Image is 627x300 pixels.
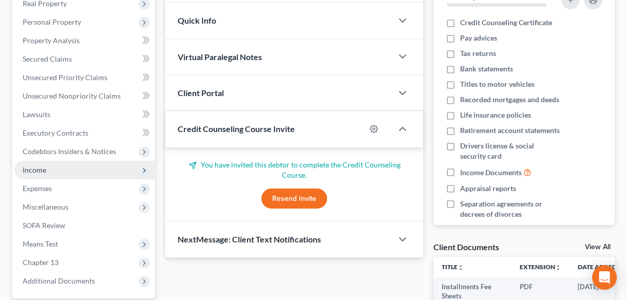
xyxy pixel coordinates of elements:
[178,15,216,25] span: Quick Info
[555,265,561,271] i: unfold_more
[460,199,561,219] span: Separation agreements or decrees of divorces
[178,124,295,134] span: Credit Counseling Course Invite
[460,167,522,178] span: Income Documents
[23,110,50,119] span: Lawsuits
[460,110,531,120] span: Life insurance policies
[458,265,464,271] i: unfold_more
[23,202,68,211] span: Miscellaneous
[178,52,262,62] span: Virtual Paralegal Notes
[460,141,561,161] span: Drivers license & social security card
[14,124,155,142] a: Executory Contracts
[261,189,327,209] button: Resend Invite
[14,31,155,50] a: Property Analysis
[460,183,516,194] span: Appraisal reports
[178,160,411,180] p: You have invited this debtor to complete the Credit Counseling Course.
[585,243,611,251] a: View All
[520,263,561,271] a: Extensionunfold_more
[14,50,155,68] a: Secured Claims
[592,265,617,290] div: Open Intercom Messenger
[23,147,116,156] span: Codebtors Insiders & Notices
[460,17,552,28] span: Credit Counseling Certificate
[23,239,58,248] span: Means Test
[460,48,496,59] span: Tax returns
[14,216,155,235] a: SOFA Review
[23,276,95,285] span: Additional Documents
[578,263,624,271] a: Date Added expand_more
[178,234,321,244] span: NextMessage: Client Text Notifications
[23,221,65,230] span: SOFA Review
[460,95,559,105] span: Recorded mortgages and deeds
[23,36,80,45] span: Property Analysis
[23,91,121,100] span: Unsecured Nonpriority Claims
[460,64,513,74] span: Bank statements
[23,54,72,63] span: Secured Claims
[460,79,535,89] span: Titles to motor vehicles
[23,184,52,193] span: Expenses
[23,73,107,82] span: Unsecured Priority Claims
[23,165,46,174] span: Income
[178,88,224,98] span: Client Portal
[23,128,88,137] span: Executory Contracts
[14,105,155,124] a: Lawsuits
[460,125,560,136] span: Retirement account statements
[460,33,497,43] span: Pay advices
[442,263,464,271] a: Titleunfold_more
[23,258,59,267] span: Chapter 13
[433,241,499,252] div: Client Documents
[14,68,155,87] a: Unsecured Priority Claims
[23,17,81,26] span: Personal Property
[14,87,155,105] a: Unsecured Nonpriority Claims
